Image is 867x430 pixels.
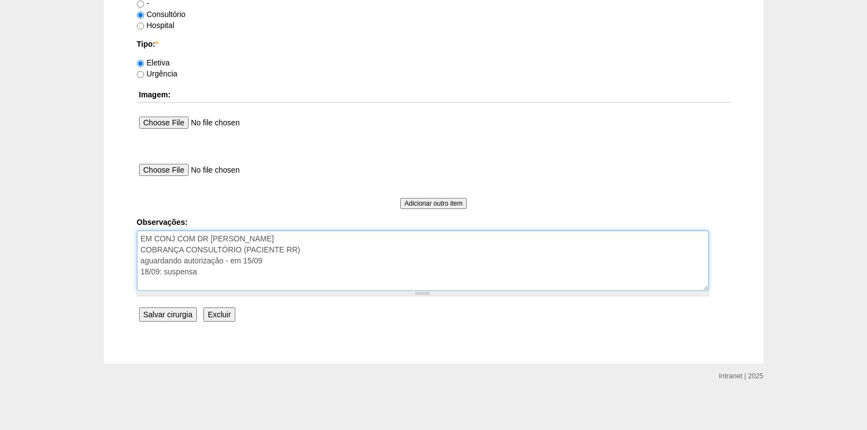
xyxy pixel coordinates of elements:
[137,69,178,78] label: Urgência
[137,1,144,8] input: -
[137,60,144,67] input: Eletiva
[137,10,186,19] label: Consultório
[400,198,467,209] input: Adicionar outro item
[139,307,197,322] input: Salvar cirurgia
[137,71,144,78] input: Urgência
[137,87,731,103] th: Imagem:
[137,230,709,291] textarea: EM CONJ COM DR [PERSON_NAME] COBRANÇA CONSULTÓRIO (PACIENTE RR) aguardando autorização - em 15/09
[137,217,731,228] label: Observações:
[203,307,235,322] input: Excluir
[137,58,170,67] label: Eletiva
[137,21,175,30] label: Hospital
[719,371,764,382] div: Intranet | 2025
[155,40,158,48] span: Este campo é obrigatório.
[137,23,144,30] input: Hospital
[137,38,731,49] label: Tipo:
[137,12,144,19] input: Consultório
